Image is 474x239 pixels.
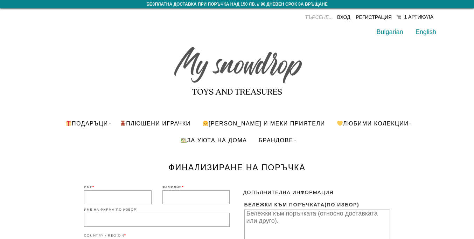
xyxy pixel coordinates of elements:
span: (по избор) [325,202,359,208]
a: Bulgarian [377,28,403,35]
img: My snowdrop [170,34,304,101]
a: Вход Регистрация [337,14,392,20]
a: Любими Колекции [332,115,414,132]
label: Име на фирма [84,206,230,213]
label: Фамилия [162,184,230,190]
img: 🎁 [66,121,71,126]
abbr: задължително [182,185,184,189]
label: Country / Region [84,232,230,239]
h1: Финализиране на поръчка [97,163,377,172]
div: 1 Артикула [404,14,433,20]
a: English [416,28,436,35]
a: ПЛЮШЕНИ ИГРАЧКИ [114,115,196,132]
abbr: задължително [124,233,126,237]
img: 👧 [203,121,208,126]
span: (по избор) [114,207,138,211]
a: Подаръци [60,115,113,132]
a: БРАНДОВЕ [253,132,299,149]
a: За уюта на дома [175,132,252,149]
input: ТЪРСЕНЕ... [280,12,333,22]
abbr: задължително [92,185,95,189]
img: 💛 [337,121,343,126]
label: Бележки към поръчката [244,200,390,210]
a: [PERSON_NAME] и меки приятели [197,115,330,132]
h3: Допълнителна информация [243,190,391,195]
img: 🏡 [181,137,187,143]
img: 🧸 [120,121,126,126]
a: 1 Артикула [397,15,433,20]
label: Име [84,184,152,190]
